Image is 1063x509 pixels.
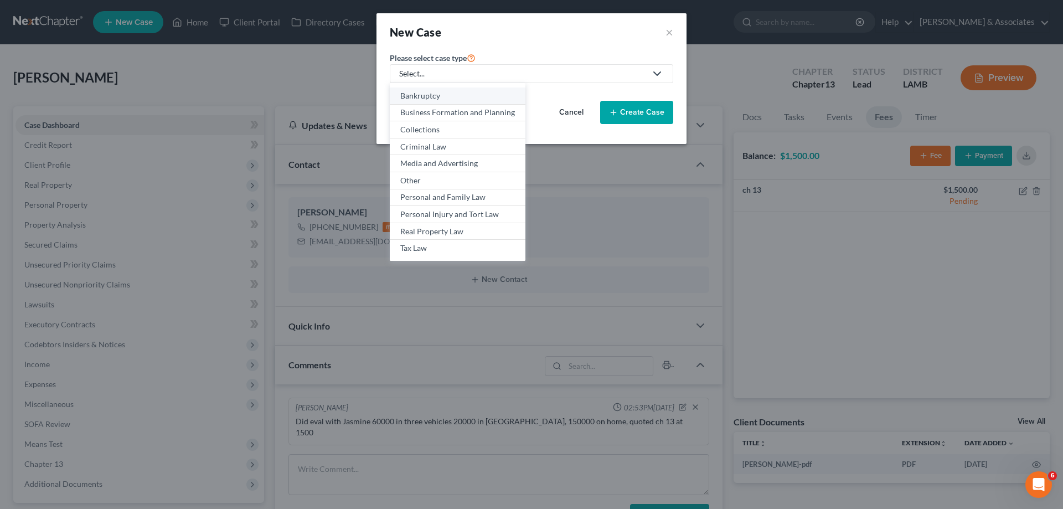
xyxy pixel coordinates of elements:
span: 6 [1048,471,1057,480]
button: Cancel [547,101,596,124]
div: Other [400,175,515,186]
div: Business Formation and Planning [400,107,515,118]
a: Real Property Law [390,223,525,240]
div: Select... [399,68,646,79]
a: Personal and Family Law [390,189,525,207]
div: Bankruptcy [400,90,515,101]
button: Create Case [600,101,673,124]
strong: New Case [390,25,441,39]
a: Personal Injury and Tort Law [390,206,525,223]
div: Real Property Law [400,226,515,237]
a: Business Formation and Planning [390,105,525,122]
a: Bankruptcy [390,88,525,105]
a: Collections [390,121,525,138]
div: Criminal Law [400,141,515,152]
div: Media and Advertising [400,158,515,169]
div: Collections [400,124,515,135]
iframe: Intercom live chat [1025,471,1052,498]
button: × [665,24,673,40]
a: Tax Law [390,240,525,256]
a: Criminal Law [390,138,525,156]
span: Please select case type [390,53,467,63]
a: Other [390,172,525,189]
div: Personal Injury and Tort Law [400,209,515,220]
div: Tax Law [400,243,515,254]
a: Media and Advertising [390,155,525,172]
div: Personal and Family Law [400,192,515,203]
